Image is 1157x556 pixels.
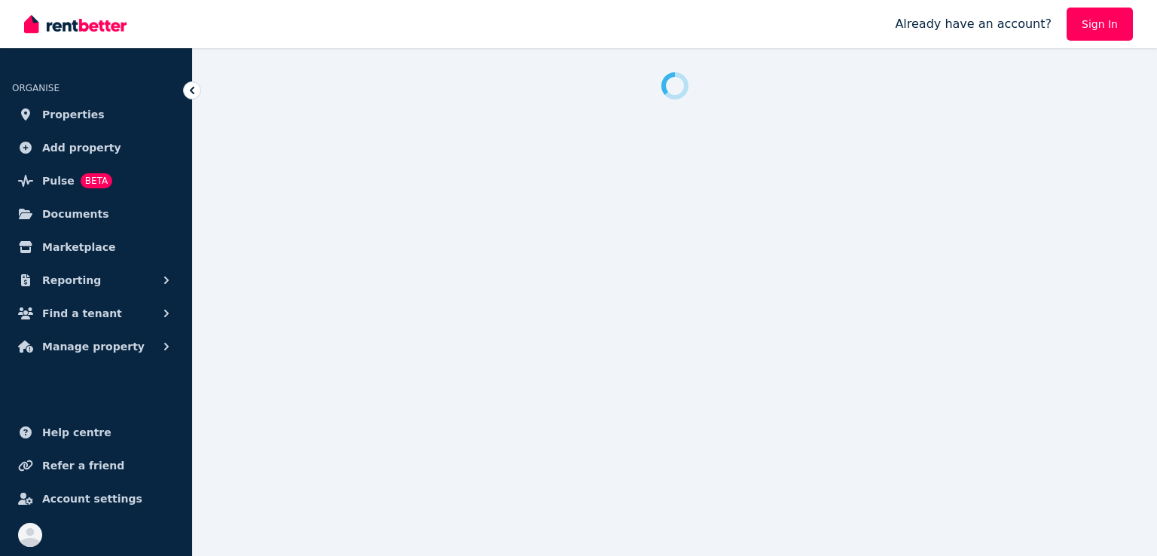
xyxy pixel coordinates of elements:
button: Reporting [12,265,180,295]
a: Account settings [12,484,180,514]
span: Add property [42,139,121,157]
a: Documents [12,199,180,229]
span: Marketplace [42,238,115,256]
span: ORGANISE [12,83,60,93]
span: Help centre [42,423,111,441]
span: Documents [42,205,109,223]
span: Already have an account? [895,15,1052,33]
span: Properties [42,105,105,124]
span: Reporting [42,271,101,289]
a: PulseBETA [12,166,180,196]
a: Marketplace [12,232,180,262]
button: Manage property [12,331,180,362]
a: Add property [12,133,180,163]
span: BETA [81,173,112,188]
span: Manage property [42,338,145,356]
span: Pulse [42,172,75,190]
a: Help centre [12,417,180,448]
span: Account settings [42,490,142,508]
a: Properties [12,99,180,130]
a: Refer a friend [12,451,180,481]
span: Refer a friend [42,457,124,475]
button: Find a tenant [12,298,180,328]
span: Find a tenant [42,304,122,322]
img: RentBetter [24,13,127,35]
a: Sign In [1067,8,1133,41]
